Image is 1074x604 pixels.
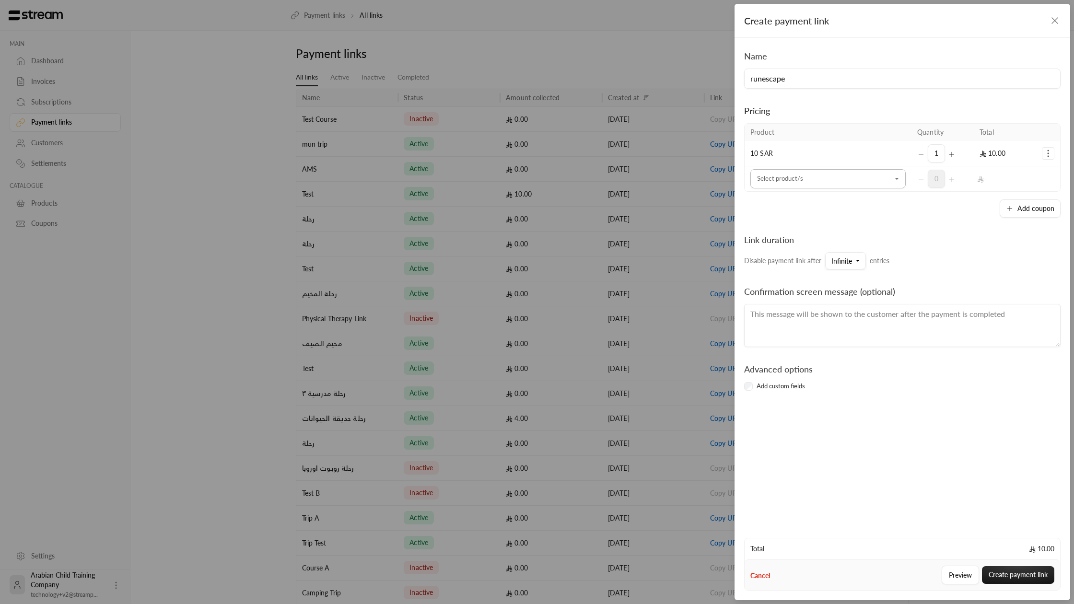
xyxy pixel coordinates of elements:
th: Total [974,124,1036,141]
td: - [974,166,1036,191]
span: Total [750,544,764,554]
span: Disable payment link after [744,256,821,265]
th: Quantity [911,124,974,141]
button: Open [891,173,903,185]
div: Pricing [744,104,1061,117]
span: 0 [928,170,945,188]
div: Advanced options [744,362,813,376]
button: Add coupon [1000,199,1061,218]
button: Cancel [750,571,770,581]
span: 10 SAR [750,149,773,157]
button: Preview [942,566,979,584]
span: entries [870,256,889,265]
button: Create payment link [982,566,1054,584]
div: Confirmation screen message (optional) [744,285,895,298]
span: 10.00 [980,149,1005,157]
div: Name [744,49,767,63]
span: 1 [928,144,945,163]
span: 10.00 [1029,544,1054,554]
label: Add custom fields [757,382,805,391]
th: Product [745,124,911,141]
table: Selected Products [744,123,1061,192]
input: Payment link name [744,69,1061,89]
span: Infinite [831,257,852,265]
div: Link duration [744,233,889,246]
span: Create payment link [744,15,829,26]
